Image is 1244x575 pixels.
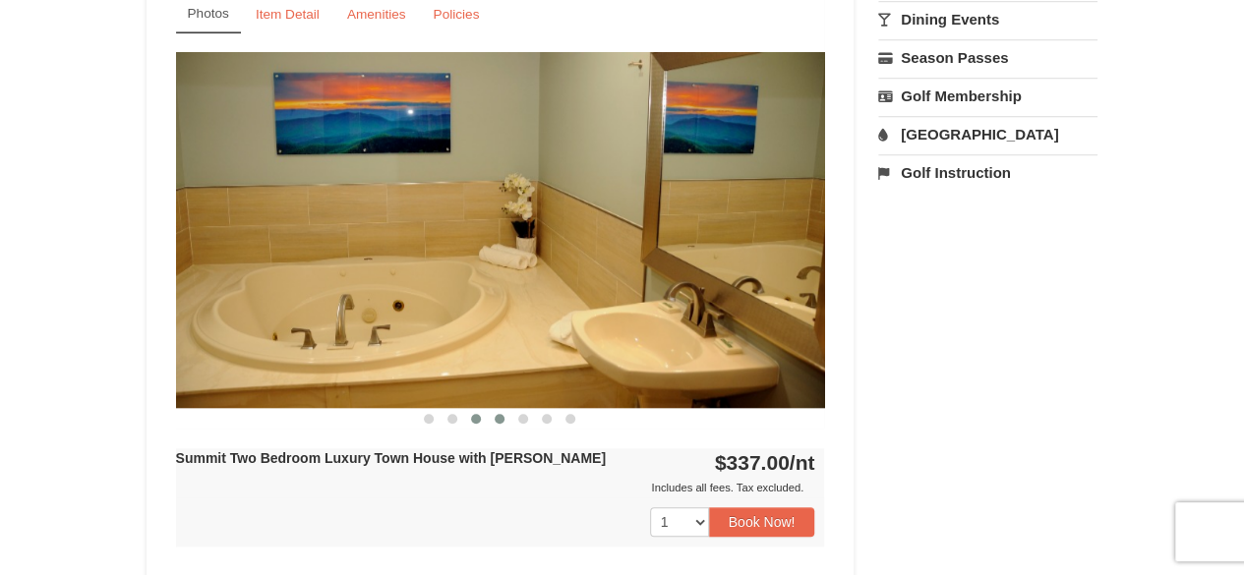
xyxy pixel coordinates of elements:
[347,7,406,22] small: Amenities
[878,116,1097,152] a: [GEOGRAPHIC_DATA]
[790,451,815,474] span: /nt
[176,52,825,407] img: 18876286-204-56aa937f.png
[176,450,606,466] strong: Summit Two Bedroom Luxury Town House with [PERSON_NAME]
[188,6,229,21] small: Photos
[878,39,1097,76] a: Season Passes
[256,7,320,22] small: Item Detail
[176,478,815,497] div: Includes all fees. Tax excluded.
[878,154,1097,191] a: Golf Instruction
[715,451,815,474] strong: $337.00
[709,507,815,537] button: Book Now!
[433,7,479,22] small: Policies
[878,78,1097,114] a: Golf Membership
[878,1,1097,37] a: Dining Events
